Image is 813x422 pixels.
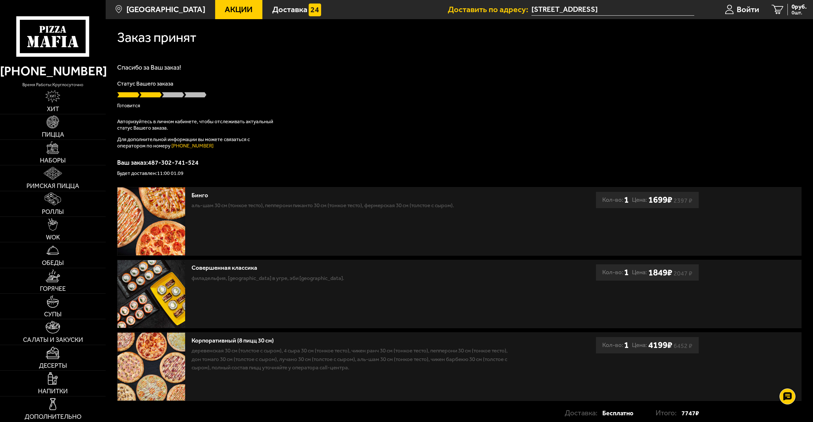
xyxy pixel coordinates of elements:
[602,405,633,421] strong: Бесплатно
[792,4,807,10] span: 0 руб.
[225,5,252,13] span: Акции
[23,337,83,343] span: Салаты и закуски
[126,5,205,13] span: [GEOGRAPHIC_DATA]
[674,199,692,203] s: 2397 ₽
[42,260,64,266] span: Обеды
[531,4,694,16] span: Санкт-Петербург, улица Глинки, 2
[632,192,647,208] span: Цена:
[192,337,512,344] div: Корпоративный (8 пицц 30 см)
[40,157,66,164] span: Наборы
[448,5,531,13] span: Доставить по адресу:
[117,171,802,176] p: Будет доставлен: 11:00 01.09
[602,337,629,353] div: Кол-во:
[117,31,196,44] h1: Заказ принят
[602,264,629,281] div: Кол-во:
[42,209,64,215] span: Роллы
[42,132,64,138] span: Пицца
[192,201,512,210] p: Аль-Шам 30 см (тонкое тесто), Пепперони Пиканто 30 см (тонкое тесто), Фермерская 30 см (толстое с...
[171,143,214,149] a: [PHONE_NUMBER]
[39,363,67,369] span: Десерты
[272,5,307,13] span: Доставка
[656,405,681,421] p: Итого:
[25,414,81,420] span: Дополнительно
[624,264,629,281] b: 1
[40,286,66,292] span: Горячее
[602,192,629,208] div: Кол-во:
[192,264,512,272] div: Совершенная классика
[117,136,277,149] p: Для дополнительной информации вы можете связаться с оператором по номеру
[674,344,692,348] s: 6452 ₽
[737,5,759,13] span: Войти
[632,264,647,281] span: Цена:
[624,337,629,353] b: 1
[309,4,321,16] img: 15daf4d41897b9f0e9f617042186c801.svg
[531,4,694,16] input: Ваш адрес доставки
[681,405,699,421] strong: 7747 ₽
[632,337,647,353] span: Цена:
[117,64,802,71] h1: Спасибо за Ваш заказ!
[38,388,68,395] span: Напитки
[26,183,79,189] span: Римская пицца
[648,340,672,350] b: 4199 ₽
[44,311,62,318] span: Супы
[47,106,59,112] span: Хит
[624,192,629,208] b: 1
[565,405,602,421] p: Доставка:
[648,194,672,205] b: 1699 ₽
[192,274,512,283] p: Филадельфия, [GEOGRAPHIC_DATA] в угре, Эби [GEOGRAPHIC_DATA].
[674,271,692,276] s: 2047 ₽
[117,103,802,108] p: Готовится
[192,192,512,199] div: Бинго
[117,118,277,131] p: Авторизуйтесь в личном кабинете, чтобы отслеживать актуальный статус Вашего заказа.
[648,267,672,278] b: 1849 ₽
[117,159,802,166] p: Ваш заказ: 487-302-741-524
[192,346,512,372] p: Деревенская 30 см (толстое с сыром), 4 сыра 30 см (тонкое тесто), Чикен Ранч 30 см (тонкое тесто)...
[117,81,802,87] p: Статус Вашего заказа
[792,10,807,15] span: 0 шт.
[46,234,60,241] span: WOK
